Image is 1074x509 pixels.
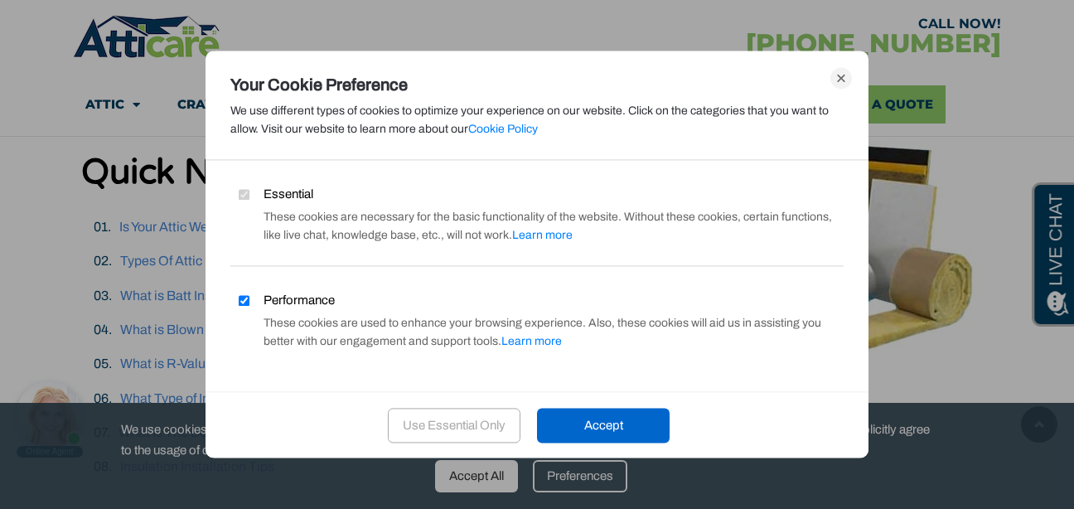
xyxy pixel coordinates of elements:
[8,70,75,81] div: Online Agent
[230,75,844,94] div: Your Cookie Preference
[468,123,538,135] a: Cookie Policy
[501,335,562,347] span: Learn more
[264,185,313,203] span: Essential
[239,189,249,200] input: Essential
[264,291,335,309] span: Performance
[512,229,573,241] span: Learn more
[388,408,520,443] div: Use Essential Only
[230,208,844,245] div: These cookies are necessary for the basic functionality of the website. Without these cookies, ce...
[239,295,249,306] input: Performance
[230,102,844,138] div: We use different types of cookies to optimize your experience on our website. Click on the catego...
[8,5,75,71] div: Need help? Chat with us now!
[41,13,133,34] span: Opens a chat window
[537,408,670,443] div: Accept
[230,314,844,351] div: These cookies are used to enhance your browsing experience. Also, these cookies will aid us in as...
